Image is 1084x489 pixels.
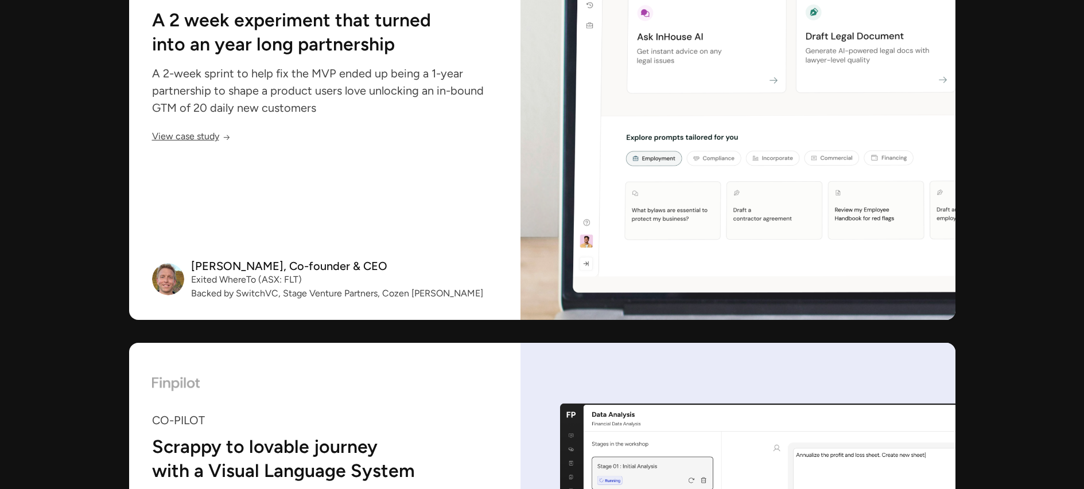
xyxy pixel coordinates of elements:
div: [PERSON_NAME], Co-founder & CEO [191,261,483,269]
div: Exited WhereTo (ASX: FLT) [191,277,483,284]
div: co-pilot [152,416,498,424]
p: A 2 week experiment that turned into an year long partnership [152,11,453,51]
p: Scrappy to lovable journey with a Visual Language System [152,438,453,478]
div: Backed by SwitchVC, Stage Venture Partners, Cozen [PERSON_NAME] [191,290,483,297]
p: A 2-week sprint to help fix the MVP ended up being a 1-year partnership to shape a product users ... [152,69,498,112]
